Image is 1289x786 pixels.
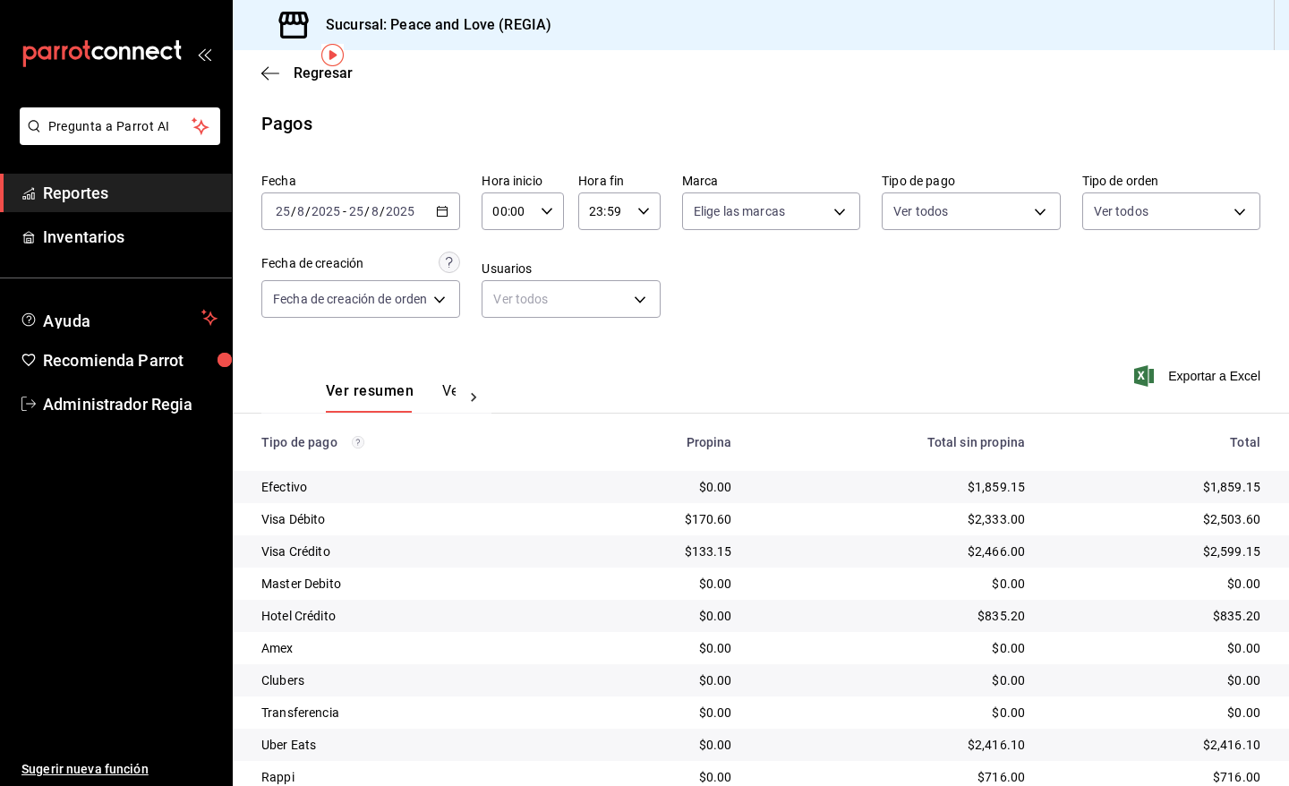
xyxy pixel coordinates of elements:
[371,204,380,218] input: --
[585,736,732,754] div: $0.00
[585,478,732,496] div: $0.00
[273,290,427,308] span: Fecha de creación de orden
[312,14,551,36] h3: Sucursal: Peace and Love (REGIA)
[893,202,948,220] span: Ver todos
[261,736,556,754] div: Uber Eats
[43,181,218,205] span: Reportes
[291,204,296,218] span: /
[761,575,1026,593] div: $0.00
[261,175,460,187] label: Fecha
[442,382,509,413] button: Ver pagos
[326,382,414,413] button: Ver resumen
[1054,575,1260,593] div: $0.00
[761,478,1026,496] div: $1,859.15
[761,435,1026,449] div: Total sin propina
[585,607,732,625] div: $0.00
[311,204,341,218] input: ----
[43,392,218,416] span: Administrador Regia
[348,204,364,218] input: --
[1138,365,1260,387] button: Exportar a Excel
[578,175,661,187] label: Hora fin
[343,204,346,218] span: -
[261,639,556,657] div: Amex
[21,760,218,779] span: Sugerir nueva función
[1082,175,1260,187] label: Tipo de orden
[1094,202,1148,220] span: Ver todos
[1054,510,1260,528] div: $2,503.60
[1054,478,1260,496] div: $1,859.15
[261,704,556,722] div: Transferencia
[1054,768,1260,786] div: $716.00
[197,47,211,61] button: open_drawer_menu
[261,543,556,560] div: Visa Crédito
[261,254,363,273] div: Fecha de creación
[1054,639,1260,657] div: $0.00
[261,671,556,689] div: Clubers
[585,575,732,593] div: $0.00
[585,543,732,560] div: $133.15
[482,262,660,275] label: Usuarios
[761,671,1026,689] div: $0.00
[585,671,732,689] div: $0.00
[321,44,344,66] img: Tooltip marker
[1054,607,1260,625] div: $835.20
[761,704,1026,722] div: $0.00
[275,204,291,218] input: --
[761,510,1026,528] div: $2,333.00
[882,175,1060,187] label: Tipo de pago
[261,607,556,625] div: Hotel Crédito
[761,639,1026,657] div: $0.00
[380,204,385,218] span: /
[761,543,1026,560] div: $2,466.00
[326,382,456,413] div: navigation tabs
[20,107,220,145] button: Pregunta a Parrot AI
[761,607,1026,625] div: $835.20
[385,204,415,218] input: ----
[585,435,732,449] div: Propina
[261,435,556,449] div: Tipo de pago
[694,202,785,220] span: Elige las marcas
[305,204,311,218] span: /
[261,510,556,528] div: Visa Débito
[1054,704,1260,722] div: $0.00
[261,575,556,593] div: Master Debito
[585,768,732,786] div: $0.00
[43,225,218,249] span: Inventarios
[1054,543,1260,560] div: $2,599.15
[585,704,732,722] div: $0.00
[352,436,364,449] svg: Los pagos realizados con Pay y otras terminales son montos brutos.
[261,64,353,81] button: Regresar
[585,510,732,528] div: $170.60
[43,348,218,372] span: Recomienda Parrot
[761,768,1026,786] div: $716.00
[261,768,556,786] div: Rappi
[761,736,1026,754] div: $2,416.10
[294,64,353,81] span: Regresar
[482,280,660,318] div: Ver todos
[48,117,192,136] span: Pregunta a Parrot AI
[296,204,305,218] input: --
[1054,736,1260,754] div: $2,416.10
[585,639,732,657] div: $0.00
[1054,671,1260,689] div: $0.00
[682,175,860,187] label: Marca
[13,130,220,149] a: Pregunta a Parrot AI
[261,110,312,137] div: Pagos
[261,478,556,496] div: Efectivo
[364,204,370,218] span: /
[482,175,564,187] label: Hora inicio
[43,307,194,329] span: Ayuda
[1054,435,1260,449] div: Total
